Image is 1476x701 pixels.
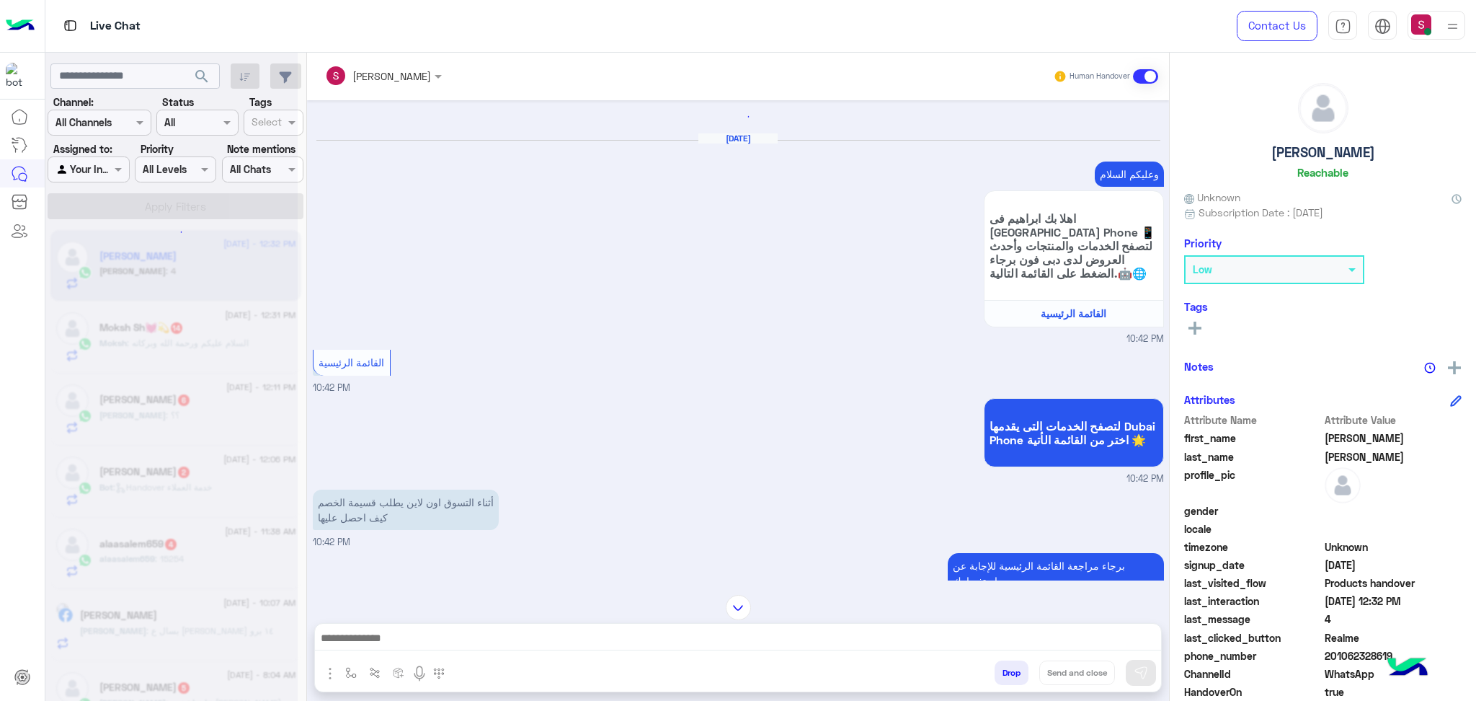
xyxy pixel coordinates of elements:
span: 10:42 PM [313,537,350,547]
span: 201062328619 [1325,648,1462,663]
span: Realme [1325,630,1462,645]
span: last_message [1184,612,1322,627]
img: create order [393,667,404,679]
button: select flow [339,661,363,684]
img: tab [1374,18,1391,35]
span: Products handover [1325,576,1462,591]
span: gender [1184,503,1322,519]
img: 1403182699927242 [6,63,32,89]
img: make a call [433,668,445,679]
button: Trigger scenario [363,661,387,684]
button: create order [387,661,411,684]
h6: Priority [1184,237,1222,250]
span: Subscription Date : [DATE] [1199,205,1323,220]
p: 15/8/2025, 10:42 PM [313,490,499,530]
img: tab [61,17,79,35]
img: Trigger scenario [369,667,381,679]
div: loading... [316,104,1160,129]
span: locale [1184,521,1322,537]
span: Unknown [1325,539,1462,555]
span: Attribute Value [1325,413,1462,428]
span: لتصفح الخدمات التى يقدمها Dubai Phone اختر من القائمة الأتية 🌟 [990,419,1158,446]
div: loading... [159,219,184,244]
span: true [1325,684,1462,700]
span: 2025-08-18T09:32:53.914Z [1325,594,1462,609]
img: scroll [726,595,751,620]
span: القائمة الرئيسية [1041,307,1106,319]
img: Logo [6,11,35,41]
img: add [1448,361,1461,374]
span: القائمة الرئيسية [319,356,384,369]
span: timezone [1184,539,1322,555]
div: Select [249,114,282,133]
span: signup_date [1184,557,1322,573]
span: عبد العظيم [1325,449,1462,464]
span: Unknown [1184,190,1240,205]
img: send message [1134,666,1148,680]
span: 2 [1325,666,1462,682]
img: send voice note [411,665,428,682]
a: tab [1328,11,1357,41]
button: Send and close [1039,661,1115,685]
img: userImage [1411,14,1431,35]
a: Contact Us [1237,11,1317,41]
span: Attribute Name [1184,413,1322,428]
img: defaultAdmin.png [1325,467,1361,503]
button: Drop [995,661,1028,685]
span: last_clicked_button [1184,630,1322,645]
img: send attachment [321,665,339,682]
h5: [PERSON_NAME] [1271,144,1375,161]
h6: Tags [1184,300,1462,313]
span: last_name [1184,449,1322,464]
span: 10:42 PM [1126,332,1164,346]
img: tab [1335,18,1351,35]
span: اهلا بك ابراهيم فى [GEOGRAPHIC_DATA] Phone 📱 لتصفح الخدمات والمنتجات وأحدث العروض لدى دبى فون برج... [990,211,1158,280]
span: ابراهيم [1325,431,1462,446]
h6: [DATE] [698,133,778,144]
h6: Attributes [1184,393,1235,406]
span: last_visited_flow [1184,576,1322,591]
span: HandoverOn [1184,684,1322,700]
img: hulul-logo.png [1382,643,1433,694]
span: 10:42 PM [313,382,350,393]
img: select flow [345,667,357,679]
span: phone_number [1184,648,1322,663]
p: Live Chat [90,17,141,36]
span: last_interaction [1184,594,1322,609]
h6: Notes [1184,360,1214,373]
span: null [1325,521,1462,537]
img: notes [1424,362,1436,374]
span: 2025-08-15T19:42:09.433Z [1325,557,1462,573]
span: profile_pic [1184,467,1322,501]
img: profile [1444,17,1462,35]
span: ChannelId [1184,666,1322,682]
img: defaultAdmin.png [1299,84,1348,133]
p: 15/8/2025, 10:42 PM [948,553,1164,594]
span: 10:42 PM [1126,472,1164,486]
p: 15/8/2025, 10:42 PM [1095,162,1164,187]
span: first_name [1184,431,1322,446]
small: Human Handover [1070,71,1130,82]
span: null [1325,503,1462,519]
span: 4 [1325,612,1462,627]
h6: Reachable [1297,166,1348,179]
